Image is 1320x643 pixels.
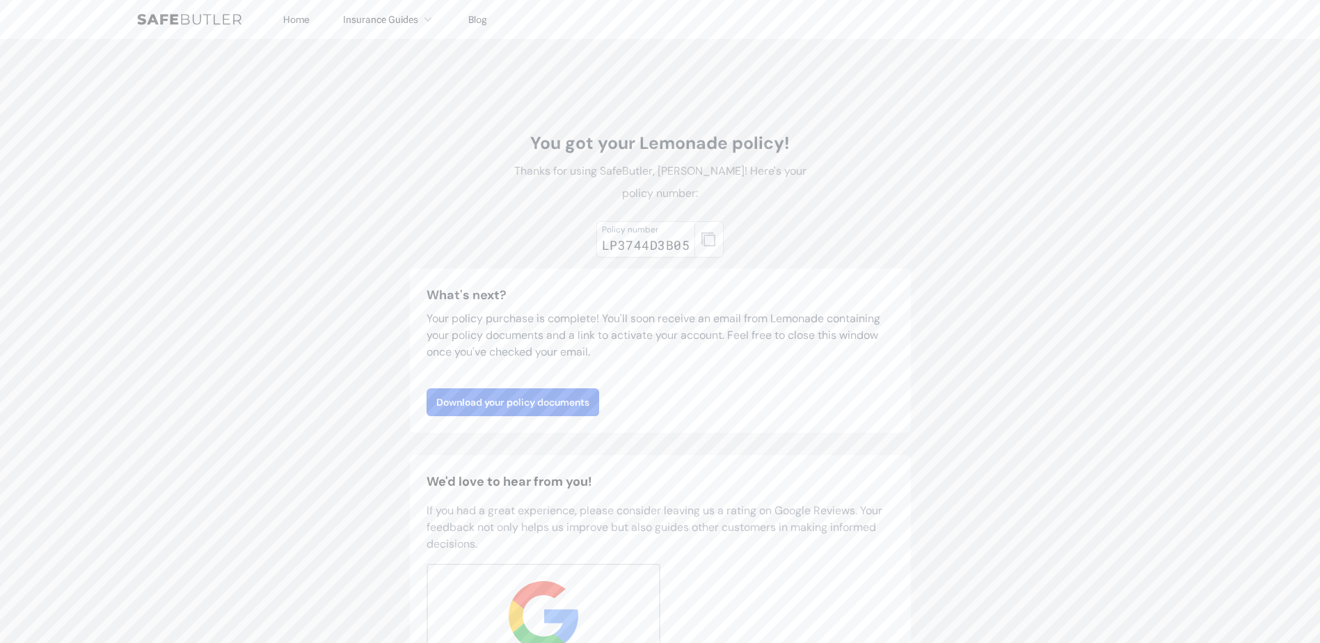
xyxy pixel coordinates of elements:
p: Thanks for using SafeButler, [PERSON_NAME]! Here's your policy number: [504,160,816,205]
p: If you had a great experience, please consider leaving us a rating on Google Reviews. Your feedba... [427,502,894,553]
h2: We'd love to hear from you! [427,472,894,491]
a: Download your policy documents [427,388,599,416]
h3: What's next? [427,285,894,305]
a: Home [283,13,310,26]
a: Blog [468,13,487,26]
h1: You got your Lemonade policy! [504,132,816,154]
div: Policy number [602,224,690,235]
p: Your policy purchase is complete! You'll soon receive an email from Lemonade containing your poli... [427,310,894,360]
img: SafeButler Text Logo [137,14,241,25]
div: LP3744D3B05 [602,235,690,255]
button: Insurance Guides [343,11,435,28]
